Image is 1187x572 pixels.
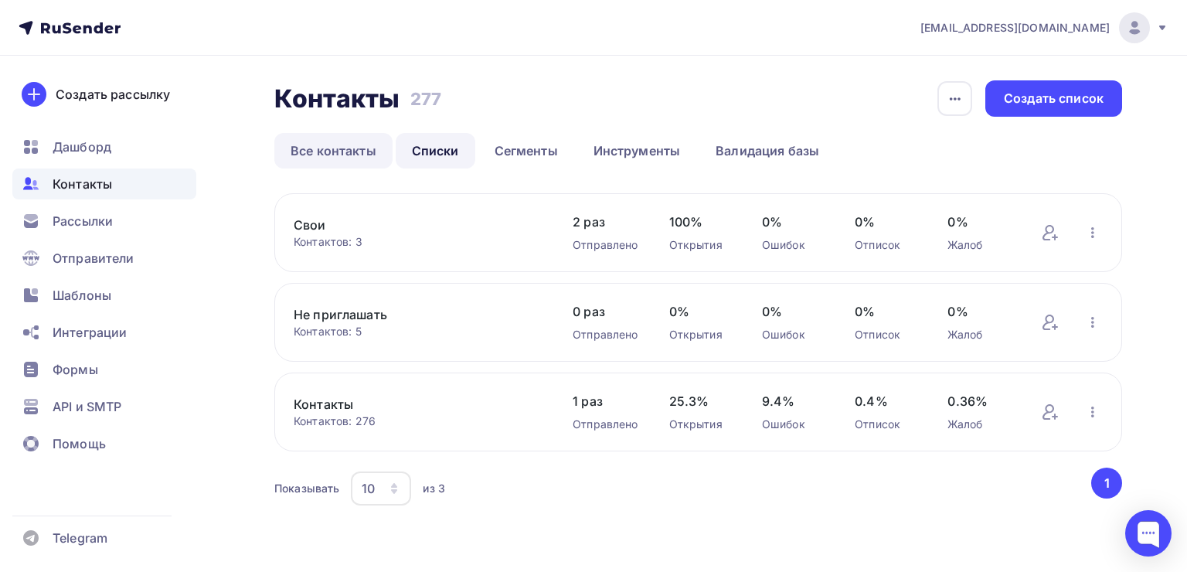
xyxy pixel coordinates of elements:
span: 100% [669,213,731,231]
div: Отправлено [573,327,638,342]
a: Контакты [12,169,196,199]
h3: 277 [410,88,441,110]
div: Ошибок [762,417,824,432]
span: 2 раз [573,213,638,231]
div: Открытия [669,237,731,253]
span: API и SMTP [53,397,121,416]
a: Валидация базы [699,133,835,169]
div: Жалоб [947,237,1009,253]
button: Go to page 1 [1091,468,1122,499]
div: 10 [362,479,375,498]
span: [EMAIL_ADDRESS][DOMAIN_NAME] [920,20,1110,36]
div: Создать рассылку [56,85,170,104]
span: Рассылки [53,212,113,230]
a: Рассылки [12,206,196,237]
span: 0% [762,302,824,321]
ul: Pagination [1089,468,1123,499]
button: 10 [350,471,412,506]
div: Ошибок [762,327,824,342]
div: Отправлено [573,417,638,432]
span: 0 раз [573,302,638,321]
div: Показывать [274,481,339,496]
span: Формы [53,360,98,379]
span: Интеграции [53,323,127,342]
span: Дашборд [53,138,111,156]
a: Списки [396,133,475,169]
span: 0.36% [947,392,1009,410]
a: [EMAIL_ADDRESS][DOMAIN_NAME] [920,12,1168,43]
span: Шаблоны [53,286,111,305]
span: 1 раз [573,392,638,410]
div: Отписок [855,327,917,342]
div: из 3 [423,481,445,496]
a: Свои [294,216,542,234]
div: Жалоб [947,417,1009,432]
div: Контактов: 3 [294,234,542,250]
span: 0% [669,302,731,321]
span: 0% [762,213,824,231]
div: Отписок [855,237,917,253]
div: Отписок [855,417,917,432]
a: Сегменты [478,133,574,169]
div: Отправлено [573,237,638,253]
a: Все контакты [274,133,393,169]
div: Жалоб [947,327,1009,342]
a: Контакты [294,395,542,414]
a: Инструменты [577,133,697,169]
div: Создать список [1004,90,1104,107]
span: Отправители [53,249,134,267]
div: Контактов: 5 [294,324,542,339]
span: 9.4% [762,392,824,410]
div: Контактов: 276 [294,414,542,429]
span: 0% [855,213,917,231]
span: Контакты [53,175,112,193]
span: 0% [855,302,917,321]
div: Ошибок [762,237,824,253]
span: 25.3% [669,392,731,410]
a: Отправители [12,243,196,274]
span: 0.4% [855,392,917,410]
span: Помощь [53,434,106,453]
a: Дашборд [12,131,196,162]
span: 0% [947,213,1009,231]
h2: Контакты [274,83,400,114]
div: Открытия [669,417,731,432]
a: Шаблоны [12,280,196,311]
span: 0% [947,302,1009,321]
div: Открытия [669,327,731,342]
a: Формы [12,354,196,385]
span: Telegram [53,529,107,547]
a: Не приглашать [294,305,542,324]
